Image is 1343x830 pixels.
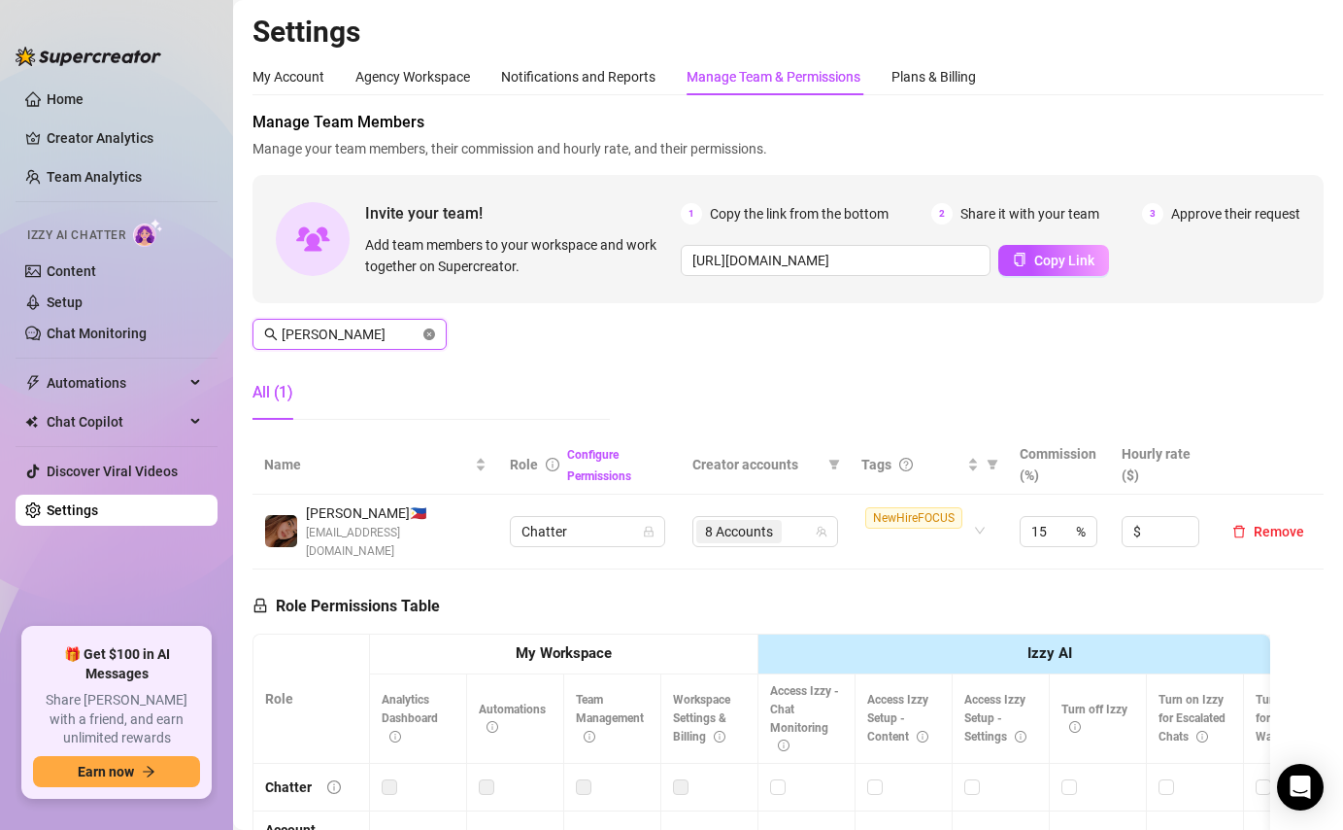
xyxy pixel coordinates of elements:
span: info-circle [778,740,789,751]
a: Settings [47,502,98,518]
span: arrow-right [142,765,155,778]
div: Chatter [265,777,312,798]
span: delete [1232,525,1246,538]
span: Analytics Dashboard [382,693,438,744]
span: copy [1013,253,1026,266]
div: Plans & Billing [891,66,976,87]
span: filter [983,450,1002,479]
div: My Account [252,66,324,87]
a: Content [47,263,96,279]
span: 3 [1142,203,1163,225]
a: Team Analytics [47,169,142,185]
th: Commission (%) [1008,435,1111,495]
span: Chatter [521,517,654,546]
span: info-circle [487,721,498,733]
span: Manage Team Members [252,111,1324,134]
img: logo-BBDzfeDw.svg [16,47,161,66]
span: Access Izzy Setup - Settings [964,693,1026,744]
span: 8 Accounts [696,520,782,543]
span: question-circle [899,458,913,471]
span: info-circle [714,731,725,743]
span: 1 [681,203,702,225]
span: filter [828,459,840,470]
a: Discover Viral Videos [47,464,178,479]
span: thunderbolt [25,375,41,391]
span: info-circle [327,780,341,794]
span: Chat Copilot [47,406,185,437]
span: Team Management [576,693,644,744]
button: close-circle [423,329,435,340]
h5: Role Permissions Table [252,595,440,618]
span: Earn now [78,764,134,779]
span: Automations [479,703,546,735]
span: Tags [861,454,891,475]
span: Role [510,457,538,472]
span: Creator accounts [692,454,821,475]
span: info-circle [1015,731,1026,743]
span: info-circle [1069,721,1081,733]
span: lock [252,598,268,613]
button: Copy Link [998,245,1109,276]
span: Access Izzy Setup - Content [867,693,928,744]
img: Danielle [265,515,297,547]
span: info-circle [584,731,595,743]
span: info-circle [917,731,928,743]
span: Workspace Settings & Billing [673,693,730,744]
span: Name [264,454,471,475]
span: [PERSON_NAME] 🇵🇭 [306,502,487,524]
button: Earn nowarrow-right [33,756,200,787]
div: All (1) [252,381,293,404]
input: Search members [282,324,420,345]
span: Turn on Izzy for Time Wasters [1256,693,1321,744]
span: info-circle [546,458,559,471]
a: Setup [47,294,83,310]
span: info-circle [1196,731,1208,743]
span: Access Izzy - Chat Monitoring [770,684,839,753]
h2: Settings [252,14,1324,51]
span: NewHireFOCUS [865,507,962,529]
th: Role [253,635,370,764]
strong: Izzy AI [1027,644,1072,662]
span: 2 [931,203,953,225]
img: AI Chatter [133,219,163,247]
span: Add team members to your workspace and work together on Supercreator. [365,234,673,277]
div: Open Intercom Messenger [1277,764,1324,811]
span: Automations [47,367,185,398]
th: Name [252,435,498,495]
a: Home [47,91,84,107]
span: search [264,328,278,341]
strong: My Workspace [516,644,612,662]
a: Configure Permissions [567,448,631,483]
a: Creator Analytics [47,122,202,154]
span: 🎁 Get $100 in AI Messages [33,645,200,683]
span: Copy the link from the bottom [710,203,889,225]
span: info-circle [389,731,401,743]
span: lock [643,526,655,537]
span: Share [PERSON_NAME] with a friend, and earn unlimited rewards [33,691,200,748]
span: Copy Link [1034,253,1094,268]
span: Izzy AI Chatter [27,226,125,245]
span: Turn off Izzy [1061,703,1127,735]
span: team [816,526,827,537]
span: Share it with your team [960,203,1099,225]
button: Remove [1225,520,1312,543]
div: Agency Workspace [355,66,470,87]
span: Approve their request [1171,203,1300,225]
span: filter [824,450,844,479]
img: Chat Copilot [25,415,38,429]
span: 8 Accounts [705,521,773,542]
span: Invite your team! [365,201,681,225]
span: filter [987,459,998,470]
span: Manage your team members, their commission and hourly rate, and their permissions. [252,138,1324,159]
th: Hourly rate ($) [1110,435,1213,495]
div: Notifications and Reports [501,66,655,87]
span: [EMAIL_ADDRESS][DOMAIN_NAME] [306,524,487,561]
span: Remove [1254,524,1304,539]
a: Chat Monitoring [47,326,147,341]
span: Turn on Izzy for Escalated Chats [1158,693,1225,744]
div: Manage Team & Permissions [687,66,860,87]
